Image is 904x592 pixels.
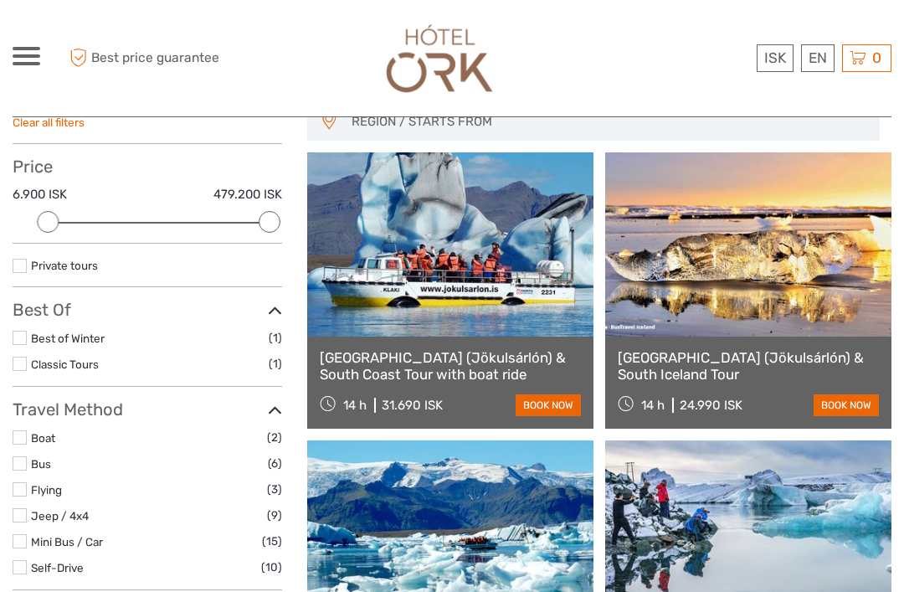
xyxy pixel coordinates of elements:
[382,398,443,413] div: 31.690 ISK
[870,49,884,66] span: 0
[31,259,98,272] a: Private tours
[13,300,282,320] h3: Best Of
[269,354,282,373] span: (1)
[320,349,581,384] a: [GEOGRAPHIC_DATA] (Jökulsárlón) & South Coast Tour with boat ride
[801,44,835,72] div: EN
[31,457,51,471] a: Bus
[267,428,282,447] span: (2)
[65,44,233,72] span: Best price guarantee
[31,332,105,345] a: Best of Winter
[31,431,55,445] a: Boat
[31,535,103,548] a: Mini Bus / Car
[378,17,501,100] img: Our services
[23,29,189,43] p: We're away right now. Please check back later!
[13,157,282,177] h3: Price
[262,532,282,551] span: (15)
[13,399,282,420] h3: Travel Method
[814,394,879,416] a: book now
[31,561,84,574] a: Self-Drive
[261,558,282,577] span: (10)
[680,398,742,413] div: 24.990 ISK
[618,349,879,384] a: [GEOGRAPHIC_DATA] (Jökulsárlón) & South Iceland Tour
[213,186,282,203] label: 479.200 ISK
[13,116,85,129] a: Clear all filters
[344,108,871,136] button: REGION / STARTS FROM
[641,398,665,413] span: 14 h
[268,454,282,473] span: (6)
[764,49,786,66] span: ISK
[31,509,89,523] a: Jeep / 4x4
[343,398,367,413] span: 14 h
[13,186,67,203] label: 6.900 ISK
[267,480,282,499] span: (3)
[31,358,99,371] a: Classic Tours
[267,506,282,525] span: (9)
[31,483,62,497] a: Flying
[269,328,282,347] span: (1)
[516,394,581,416] a: book now
[193,26,213,46] button: Open LiveChat chat widget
